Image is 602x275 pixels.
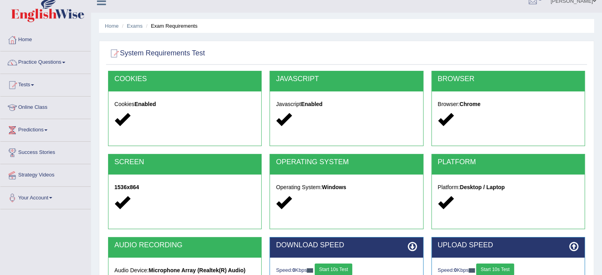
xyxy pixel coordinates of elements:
[0,119,91,139] a: Predictions
[114,101,255,107] h5: Cookies
[438,241,579,249] h2: UPLOAD SPEED
[438,101,579,107] h5: Browser:
[127,23,143,29] a: Exams
[276,241,417,249] h2: DOWNLOAD SPEED
[292,267,295,273] strong: 0
[454,267,457,273] strong: 0
[469,268,475,273] img: ajax-loader-fb-connection.gif
[114,158,255,166] h2: SCREEN
[148,267,245,273] strong: Microphone Array (Realtek(R) Audio)
[0,142,91,161] a: Success Stories
[114,267,255,273] h5: Audio Device:
[0,51,91,71] a: Practice Questions
[0,74,91,94] a: Tests
[0,164,91,184] a: Strategy Videos
[322,184,346,190] strong: Windows
[135,101,156,107] strong: Enabled
[438,184,579,190] h5: Platform:
[460,184,505,190] strong: Desktop / Laptop
[276,101,417,107] h5: Javascript
[114,241,255,249] h2: AUDIO RECORDING
[108,47,205,59] h2: System Requirements Test
[0,97,91,116] a: Online Class
[301,101,322,107] strong: Enabled
[0,29,91,49] a: Home
[114,75,255,83] h2: COOKIES
[276,184,417,190] h5: Operating System:
[144,22,198,30] li: Exam Requirements
[276,75,417,83] h2: JAVASCRIPT
[307,268,313,273] img: ajax-loader-fb-connection.gif
[438,75,579,83] h2: BROWSER
[114,184,139,190] strong: 1536x864
[0,187,91,207] a: Your Account
[276,158,417,166] h2: OPERATING SYSTEM
[105,23,119,29] a: Home
[438,158,579,166] h2: PLATFORM
[460,101,480,107] strong: Chrome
